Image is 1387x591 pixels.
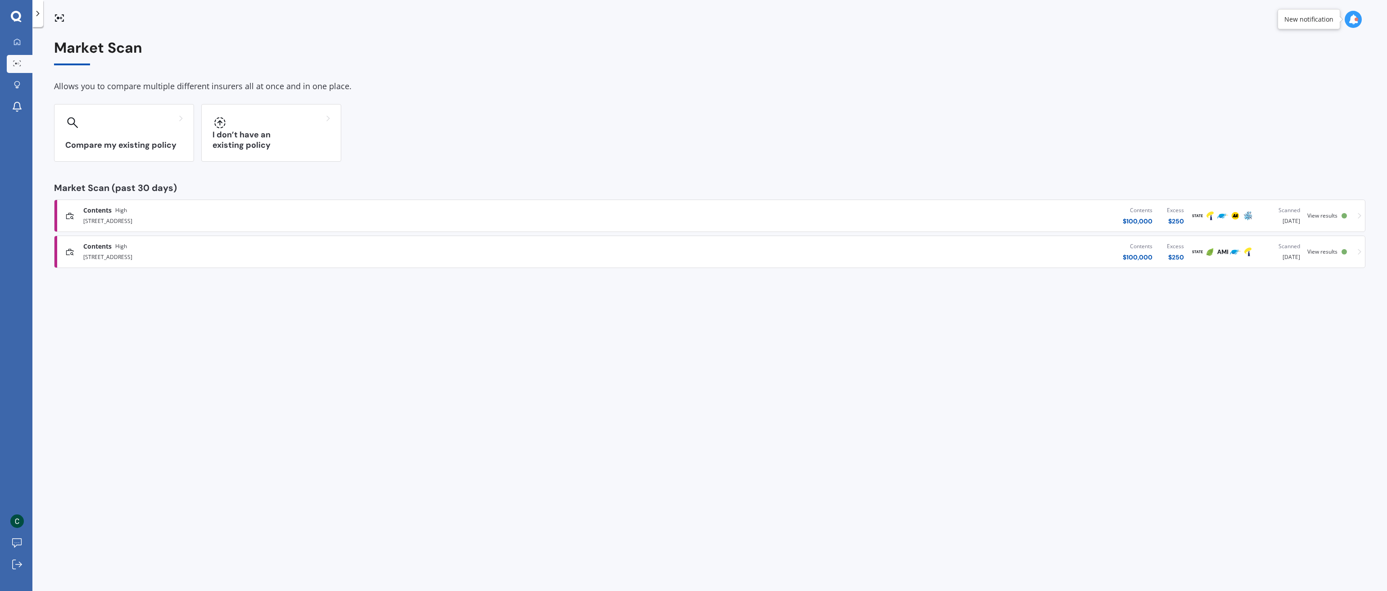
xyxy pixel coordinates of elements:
[1261,242,1300,251] div: Scanned
[1192,246,1203,257] img: State
[1167,242,1184,251] div: Excess
[1284,15,1333,24] div: New notification
[1167,253,1184,262] div: $ 250
[1167,206,1184,215] div: Excess
[115,206,127,215] span: High
[1242,246,1253,257] img: Tower
[83,242,112,251] span: Contents
[1217,246,1228,257] img: AMI
[1230,246,1241,257] img: Trade Me Insurance
[1242,210,1253,221] img: AMP
[54,40,1365,65] div: Market Scan
[1261,206,1300,226] div: [DATE]
[1123,253,1152,262] div: $ 100,000
[1261,242,1300,262] div: [DATE]
[1123,217,1152,226] div: $ 100,000
[54,236,1365,268] a: ContentsHigh[STREET_ADDRESS]Contents$100,000Excess$250StateInitioAMITrade Me InsuranceTowerScanne...
[54,183,1365,192] div: Market Scan (past 30 days)
[65,140,183,150] h3: Compare my existing policy
[1123,206,1152,215] div: Contents
[115,242,127,251] span: High
[1205,210,1215,221] img: Tower
[1123,242,1152,251] div: Contents
[1307,248,1337,255] span: View results
[1205,246,1215,257] img: Initio
[54,200,1365,232] a: ContentsHigh[STREET_ADDRESS]Contents$100,000Excess$250StateTowerTrade Me InsuranceAAAMPScanned[DA...
[54,80,1365,93] div: Allows you to compare multiple different insurers all at once and in one place.
[1167,217,1184,226] div: $ 250
[10,514,24,528] img: ACg8ocL1Lrqb47z-ebkzoMAyJry7BXQqAaZStSdFNvwvCawybmngag=s96-c
[1230,210,1241,221] img: AA
[83,215,628,226] div: [STREET_ADDRESS]
[1217,210,1228,221] img: Trade Me Insurance
[1192,210,1203,221] img: State
[1261,206,1300,215] div: Scanned
[83,251,628,262] div: [STREET_ADDRESS]
[1307,212,1337,219] span: View results
[83,206,112,215] span: Contents
[212,130,330,150] h3: I don’t have an existing policy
